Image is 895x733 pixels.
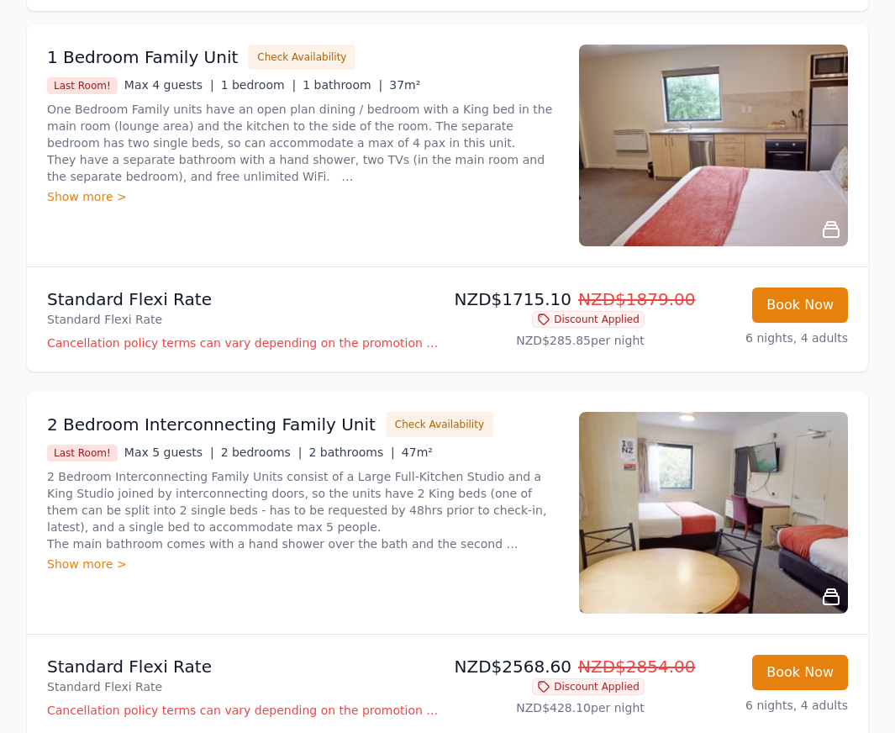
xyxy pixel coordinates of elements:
p: One Bedroom Family units have an open plan dining / bedroom with a King bed in the main room (lou... [47,101,559,185]
span: 2 bathrooms | [309,446,395,459]
p: Standard Flexi Rate [47,655,441,678]
span: 1 bedroom | [221,78,297,92]
span: Discount Applied [532,678,645,695]
p: 2 Bedroom Interconnecting Family Units consist of a Large Full-Kitchen Studio and a King Studio j... [47,468,559,552]
span: Last Room! [47,77,118,94]
span: Max 5 guests | [124,446,214,459]
p: Standard Flexi Rate [47,678,441,695]
p: Standard Flexi Rate [47,287,441,311]
p: Cancellation policy terms can vary depending on the promotion employed and the time of stay of th... [47,702,441,719]
span: 47m² [402,446,433,459]
p: Standard Flexi Rate [47,311,441,328]
span: NZD$1879.00 [578,289,696,309]
p: 6 nights, 4 adults [658,697,848,714]
span: NZD$2854.00 [578,657,696,677]
p: Cancellation policy terms can vary depending on the promotion employed and the time of stay of th... [47,335,441,351]
span: 1 bathroom | [303,78,382,92]
p: NZD$428.10 per night [455,699,645,716]
p: 6 nights, 4 adults [658,330,848,346]
button: Book Now [752,287,848,323]
span: 2 bedrooms | [221,446,303,459]
h3: 1 Bedroom Family Unit [47,45,238,69]
div: Show more > [47,188,559,205]
button: Check Availability [386,412,493,437]
button: Book Now [752,655,848,690]
div: Show more > [47,556,559,572]
span: Last Room! [47,445,118,461]
button: Check Availability [248,45,355,70]
span: Max 4 guests | [124,78,214,92]
span: Discount Applied [532,311,645,328]
p: NZD$2568.60 [455,655,645,678]
h3: 2 Bedroom Interconnecting Family Unit [47,413,376,436]
p: NZD$285.85 per night [455,332,645,349]
p: NZD$1715.10 [455,287,645,311]
span: 37m² [389,78,420,92]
